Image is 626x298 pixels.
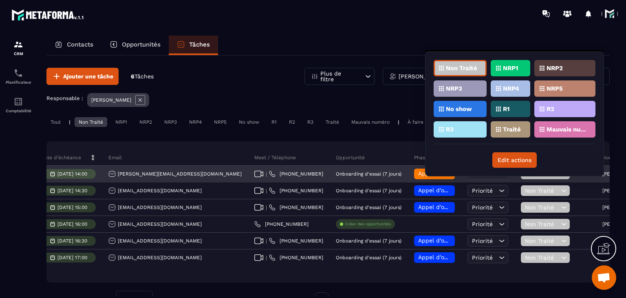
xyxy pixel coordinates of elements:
p: Onboarding d'essai (7 jours) [336,188,401,193]
p: Onboarding d'essai (7 jours) [336,205,401,210]
div: NRP2 [135,117,156,127]
span: Appel d’onboarding planifié [418,187,495,193]
span: Priorité [472,221,493,227]
p: NRP3 [446,86,462,91]
a: schedulerschedulerPlanificateur [2,62,35,91]
p: Onboarding d'essai (7 jours) [336,171,401,177]
a: formationformationCRM [2,33,35,62]
p: Créer des opportunités [345,221,391,227]
span: Non Traité [525,187,559,194]
span: Priorité [472,187,493,194]
span: Appel d’onboarding terminée [418,170,500,177]
p: No show [446,106,472,112]
img: logo [11,7,85,22]
div: NRP1 [111,117,131,127]
img: accountant [13,97,23,107]
div: NRP5 [210,117,231,127]
a: [PHONE_NUMBER] [269,187,323,194]
span: Appel d’onboarding planifié [418,204,495,210]
p: 6 [131,73,154,80]
p: [DATE] 16:00 [57,221,87,227]
span: Non Traité [525,238,559,244]
p: Comptabilité [2,109,35,113]
p: Traité [503,127,521,132]
p: Opportunité [336,154,365,161]
p: [PERSON_NAME] [399,73,445,79]
p: Tâches [189,41,210,48]
p: NRP4 [503,86,519,91]
p: Plus de filtre [320,71,356,82]
p: Opportunités [122,41,161,48]
p: Contacts [67,41,93,48]
p: Responsable : [46,95,83,101]
div: R3 [303,117,317,127]
a: [PHONE_NUMBER] [269,254,323,261]
span: Appel d’onboarding planifié [418,254,495,260]
div: Non Traité [75,117,107,127]
a: accountantaccountantComptabilité [2,91,35,119]
span: Non Traité [525,204,559,211]
p: [DATE] 15:00 [57,205,87,210]
span: | [266,205,267,211]
span: Ajouter une tâche [63,72,113,80]
div: Mauvais numéro [347,117,394,127]
p: | [69,119,71,125]
p: Onboarding d'essai (7 jours) [336,238,401,244]
a: [PHONE_NUMBER] [254,221,309,227]
button: Ajouter une tâche [46,68,119,85]
img: scheduler [13,68,23,78]
div: NRP3 [160,117,181,127]
span: | [266,171,267,177]
p: [PERSON_NAME] [91,97,131,103]
a: Contacts [46,36,101,55]
div: À faire [403,117,428,127]
p: Meet / Téléphone [254,154,296,161]
span: Priorité [472,238,493,244]
span: Appel d’onboarding planifié [418,237,495,244]
div: NRP4 [185,117,206,127]
p: R2 [547,106,554,112]
img: formation [13,40,23,49]
span: | [266,238,267,244]
span: Non Traité [525,254,559,261]
span: | [266,188,267,194]
p: R1 [503,106,509,112]
div: Traité [322,117,343,127]
p: | [398,119,399,125]
p: Email [108,154,122,161]
p: [DATE] 17:00 [57,255,87,260]
p: Planificateur [2,80,35,85]
p: Non Traité [446,65,477,71]
p: NRP1 [503,65,518,71]
p: [DATE] 14:30 [57,188,87,193]
p: Onboarding d'essai (7 jours) [336,255,401,260]
span: Priorité [472,204,493,211]
span: Tâches [134,73,154,80]
a: [PHONE_NUMBER] [269,171,323,177]
p: Date d’échéance [41,154,81,161]
p: [DATE] 14:00 [57,171,87,177]
button: Edit actions [492,152,537,168]
div: R1 [267,117,281,127]
a: Opportunités [101,36,169,55]
p: CRM [2,51,35,56]
span: | [266,255,267,261]
span: Non Traité [525,221,559,227]
p: Mauvais numéro [547,127,586,132]
a: [PHONE_NUMBER] [269,238,323,244]
a: Tâches [169,36,218,55]
p: NRP2 [547,65,563,71]
div: No show [235,117,263,127]
a: Ouvrir le chat [592,265,616,290]
span: Priorité [472,254,493,261]
p: [DATE] 16:30 [57,238,87,244]
div: Tout [46,117,65,127]
a: [PHONE_NUMBER] [269,204,323,211]
div: R2 [285,117,299,127]
p: R3 [446,127,454,132]
p: Phase [414,154,428,161]
p: NRP5 [547,86,563,91]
